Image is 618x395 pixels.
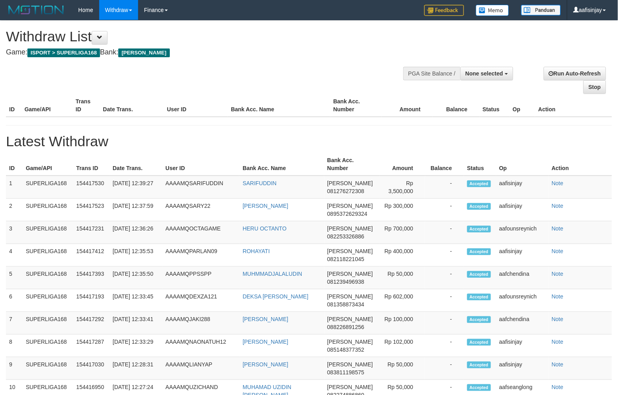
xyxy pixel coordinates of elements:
td: - [425,312,464,335]
h1: Withdraw List [6,29,404,45]
td: 154417292 [73,312,110,335]
span: ISPORT > SUPERLIGA168 [27,48,100,57]
td: - [425,335,464,357]
span: [PERSON_NAME] [327,225,373,232]
td: SUPERLIGA168 [23,357,73,380]
th: Amount [381,94,433,117]
td: 154417231 [73,221,110,244]
td: aafchendina [496,267,549,289]
td: [DATE] 12:33:45 [110,289,162,312]
td: 5 [6,267,23,289]
td: 154417287 [73,335,110,357]
td: - [425,199,464,221]
td: [DATE] 12:39:27 [110,176,162,199]
td: Rp 100,000 [379,312,425,335]
button: None selected [460,67,513,80]
a: Note [552,225,564,232]
a: Note [552,180,564,186]
td: aafounsreynich [496,289,549,312]
span: Accepted [467,203,491,210]
div: PGA Site Balance / [403,67,460,80]
td: AAAAMQOCTAGAME [162,221,239,244]
td: 154417412 [73,244,110,267]
span: [PERSON_NAME] [327,271,373,277]
td: AAAAMQSARIFUDDIN [162,176,239,199]
span: Accepted [467,226,491,232]
span: [PERSON_NAME] [327,180,373,186]
td: 2 [6,199,23,221]
span: [PERSON_NAME] [327,293,373,300]
td: aafisinjay [496,244,549,267]
td: 6 [6,289,23,312]
td: aafisinjay [496,199,549,221]
a: DEKSA [PERSON_NAME] [243,293,308,300]
span: Accepted [467,248,491,255]
a: Note [552,384,564,390]
span: [PERSON_NAME] [327,361,373,368]
td: - [425,267,464,289]
td: SUPERLIGA168 [23,289,73,312]
td: Rp 400,000 [379,244,425,267]
td: 154417530 [73,176,110,199]
a: Stop [583,80,606,94]
span: [PERSON_NAME] [327,316,373,322]
td: Rp 300,000 [379,199,425,221]
td: [DATE] 12:33:29 [110,335,162,357]
td: [DATE] 12:35:53 [110,244,162,267]
td: SUPERLIGA168 [23,176,73,199]
td: aafisinjay [496,176,549,199]
a: Note [552,316,564,322]
td: [DATE] 12:36:26 [110,221,162,244]
th: Amount [379,153,425,176]
td: 154417193 [73,289,110,312]
a: [PERSON_NAME] [243,203,288,209]
td: Rp 102,000 [379,335,425,357]
th: Date Trans. [110,153,162,176]
td: 154417030 [73,357,110,380]
td: SUPERLIGA168 [23,267,73,289]
span: [PERSON_NAME] [327,384,373,390]
span: 083811198575 [327,369,364,376]
td: aafisinjay [496,335,549,357]
a: Note [552,271,564,277]
th: Status [464,153,496,176]
img: Feedback.jpg [424,5,464,16]
span: [PERSON_NAME] [327,248,373,254]
th: Op [510,94,535,117]
span: Accepted [467,294,491,300]
a: Note [552,203,564,209]
td: AAAAMQDEXZA121 [162,289,239,312]
td: - [425,221,464,244]
td: [DATE] 12:33:41 [110,312,162,335]
th: User ID [164,94,228,117]
td: SUPERLIGA168 [23,312,73,335]
td: 4 [6,244,23,267]
a: [PERSON_NAME] [243,316,288,322]
td: 8 [6,335,23,357]
td: AAAAMQNAONATUH12 [162,335,239,357]
span: [PERSON_NAME] [327,203,373,209]
td: aafchendina [496,312,549,335]
td: [DATE] 12:35:50 [110,267,162,289]
span: 082253326886 [327,233,364,240]
td: 154417393 [73,267,110,289]
img: Button%20Memo.svg [476,5,509,16]
h4: Game: Bank: [6,48,404,56]
span: Accepted [467,271,491,278]
td: Rp 50,000 [379,357,425,380]
span: 081276272308 [327,188,364,194]
td: Rp 50,000 [379,267,425,289]
img: panduan.png [521,5,561,15]
th: Trans ID [73,153,110,176]
a: SARIFUDDIN [243,180,277,186]
span: 0895372629324 [327,211,368,217]
a: Note [552,339,564,345]
th: ID [6,153,23,176]
td: [DATE] 12:28:31 [110,357,162,380]
img: MOTION_logo.png [6,4,66,16]
th: Action [549,153,612,176]
td: 154417523 [73,199,110,221]
td: AAAAMQSARY22 [162,199,239,221]
span: 081358873434 [327,301,364,308]
span: Accepted [467,180,491,187]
